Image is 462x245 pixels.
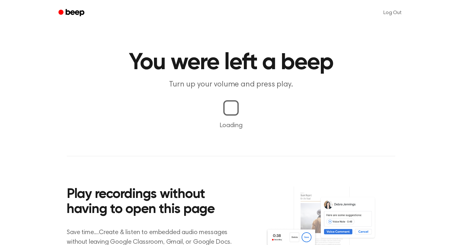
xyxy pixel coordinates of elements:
[108,79,354,90] p: Turn up your volume and press play.
[67,187,240,217] h2: Play recordings without having to open this page
[54,7,90,19] a: Beep
[8,121,454,130] p: Loading
[377,5,408,20] a: Log Out
[67,51,395,74] h1: You were left a beep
